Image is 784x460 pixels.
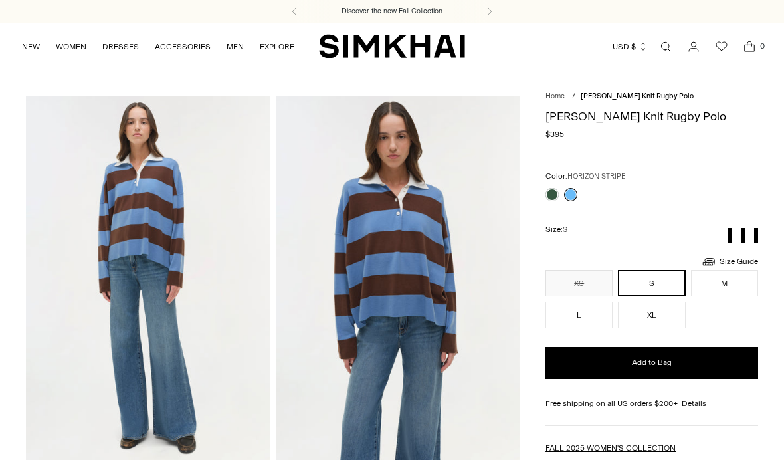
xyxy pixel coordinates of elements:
a: ACCESSORIES [155,32,211,61]
a: SIMKHAI [319,33,465,59]
a: Wishlist [708,33,735,60]
button: XL [618,302,685,328]
a: Open cart modal [736,33,763,60]
button: M [691,270,758,296]
span: $395 [545,128,564,140]
a: WOMEN [56,32,86,61]
a: FALL 2025 WOMEN'S COLLECTION [545,443,676,453]
a: DRESSES [102,32,139,61]
label: Color: [545,170,625,183]
a: NEW [22,32,40,61]
a: Home [545,92,565,100]
button: USD $ [613,32,648,61]
a: Open search modal [652,33,679,60]
div: Free shipping on all US orders $200+ [545,398,758,409]
a: MEN [227,32,244,61]
nav: breadcrumbs [545,91,758,102]
h1: [PERSON_NAME] Knit Rugby Polo [545,110,758,122]
button: S [618,270,685,296]
a: Size Guide [701,253,758,270]
div: / [572,91,575,102]
span: S [563,225,567,234]
span: HORIZON STRIPE [567,172,625,181]
span: [PERSON_NAME] Knit Rugby Polo [581,92,694,100]
a: Details [682,398,706,409]
button: XS [545,270,613,296]
span: Add to Bag [632,357,672,368]
span: 0 [756,40,768,52]
label: Size: [545,223,567,236]
button: Add to Bag [545,347,758,379]
a: EXPLORE [260,32,294,61]
button: L [545,302,613,328]
a: Go to the account page [680,33,707,60]
a: Discover the new Fall Collection [342,6,442,17]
